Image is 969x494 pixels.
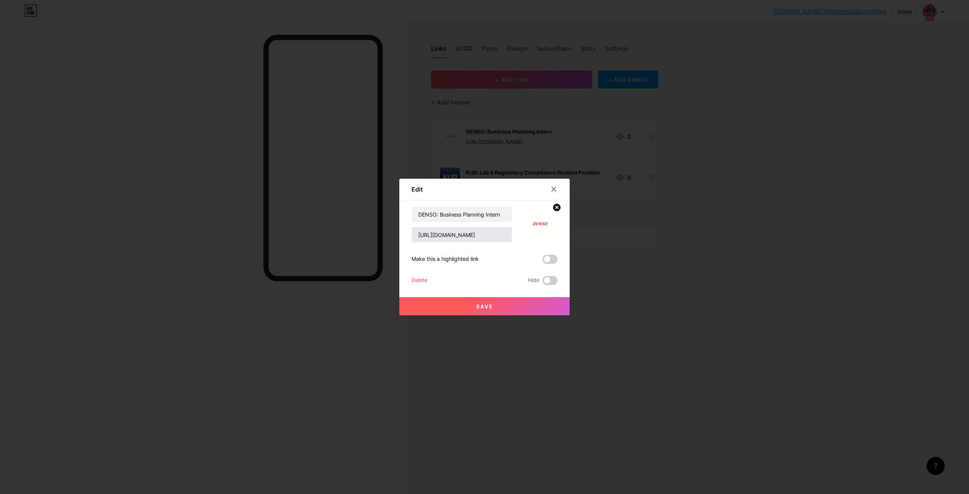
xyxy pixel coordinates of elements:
[399,297,570,315] button: Save
[476,303,493,310] span: Save
[528,276,539,285] span: Hide
[411,276,427,285] div: Delete
[412,227,512,242] input: URL
[411,255,479,264] div: Make this a highlighted link
[412,207,512,222] input: Title
[521,206,558,243] img: link_thumbnail
[411,185,423,194] div: Edit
